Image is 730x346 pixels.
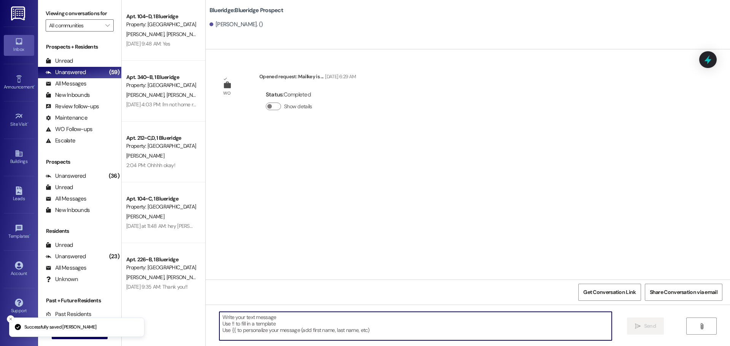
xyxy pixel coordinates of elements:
[46,183,73,191] div: Unread
[4,296,34,317] a: Support
[38,227,121,235] div: Residents
[4,259,34,280] a: Account
[126,195,197,203] div: Apt. 104~C, 1 Blueridge
[38,297,121,305] div: Past + Future Residents
[107,170,121,182] div: (36)
[126,92,167,98] span: [PERSON_NAME]
[38,43,121,51] div: Prospects + Residents
[11,6,27,21] img: ResiDesk Logo
[46,68,86,76] div: Unanswered
[46,57,73,65] div: Unread
[699,323,705,329] i: 
[46,310,92,318] div: Past Residents
[126,21,197,28] div: Property: [GEOGRAPHIC_DATA]
[46,103,99,111] div: Review follow-ups
[126,13,197,21] div: Apt. 104~D, 1 Blueridge
[126,203,197,211] div: Property: [GEOGRAPHIC_DATA]
[46,206,90,214] div: New Inbounds
[46,91,90,99] div: New Inbounds
[126,283,187,290] div: [DATE] 9:35 AM: Thank you!!
[583,288,636,296] span: Get Conversation Link
[29,232,30,238] span: •
[46,275,78,283] div: Unknown
[126,152,164,159] span: [PERSON_NAME]
[46,80,86,88] div: All Messages
[46,114,87,122] div: Maintenance
[27,120,29,126] span: •
[644,322,656,330] span: Send
[166,31,206,38] span: [PERSON_NAME]
[46,264,86,272] div: All Messages
[166,92,204,98] span: [PERSON_NAME]
[24,324,96,331] p: Successfully saved [PERSON_NAME]
[126,162,175,169] div: 2:04 PM: Ohhhh okay!
[7,315,14,323] button: Close toast
[49,19,102,32] input: All communities
[223,89,230,97] div: WO
[126,264,197,272] div: Property: [GEOGRAPHIC_DATA]
[107,251,121,262] div: (23)
[650,288,717,296] span: Share Conversation via email
[126,73,197,81] div: Apt. 340~B, 1 Blueridge
[46,195,86,203] div: All Messages
[126,101,365,108] div: [DATE] 4:03 PM: I'm not home right now. Could you put it on the front table of my apartment? Apar...
[46,8,114,19] label: Viewing conversations for
[126,213,164,220] span: [PERSON_NAME]
[266,91,283,98] b: Status
[107,66,121,78] div: (59)
[4,184,34,205] a: Leads
[126,40,170,47] div: [DATE] 9:48 AM: Yes
[635,323,641,329] i: 
[645,284,722,301] button: Share Conversation via email
[126,256,197,264] div: Apt. 226~B, 1 Blueridge
[166,274,206,281] span: [PERSON_NAME]
[209,21,263,28] div: [PERSON_NAME]. ()
[46,172,86,180] div: Unanswered
[126,223,400,229] div: [DATE] at 11:48 AM: hey [PERSON_NAME], I forwarded my address but im not sure if it went through....
[4,222,34,242] a: Templates •
[259,73,356,83] div: Opened request: Mailkey is ...
[284,103,312,111] label: Show details
[126,134,197,142] div: Apt. 212~C,D, 1 Blueridge
[38,158,121,166] div: Prospects
[46,125,92,133] div: WO Follow-ups
[34,83,35,88] span: •
[126,142,197,150] div: Property: [GEOGRAPHIC_DATA]
[627,318,664,335] button: Send
[46,253,86,261] div: Unanswered
[578,284,641,301] button: Get Conversation Link
[46,241,73,249] div: Unread
[126,274,167,281] span: [PERSON_NAME]
[4,35,34,55] a: Inbox
[209,6,283,14] b: Blueridge: Blueridge Prospect
[126,81,197,89] div: Property: [GEOGRAPHIC_DATA]
[4,110,34,130] a: Site Visit •
[126,31,167,38] span: [PERSON_NAME]
[46,137,75,145] div: Escalate
[4,147,34,167] a: Buildings
[105,22,109,28] i: 
[266,89,315,101] div: : Completed
[323,73,356,81] div: [DATE] 6:29 AM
